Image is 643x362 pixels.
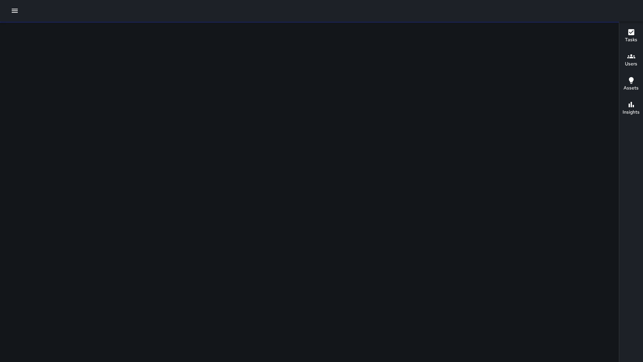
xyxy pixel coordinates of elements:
button: Tasks [619,24,643,48]
h6: Users [625,60,637,68]
h6: Tasks [625,36,637,44]
h6: Assets [624,84,639,92]
button: Insights [619,97,643,121]
button: Users [619,48,643,72]
h6: Insights [623,109,640,116]
button: Assets [619,72,643,97]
